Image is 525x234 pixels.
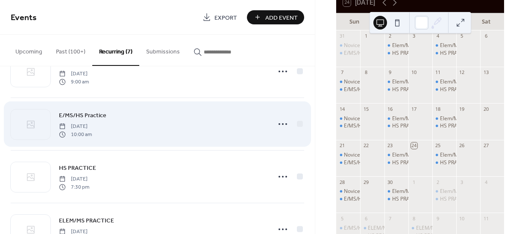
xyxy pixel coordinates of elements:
[196,10,243,24] a: Export
[392,86,424,93] div: HS PRACTICE
[344,42,374,49] div: Novice Class
[384,195,408,203] div: HS PRACTICE
[344,159,385,166] div: E/MS/HS Practice
[392,78,434,86] div: Elem/MS Practice
[344,151,374,159] div: Novice Class
[336,115,360,122] div: Novice Class
[384,151,408,159] div: Elem/MS Practice
[59,216,114,225] span: ELEM/MS PRACTICE
[440,115,486,122] div: Elem/MS PRACTICE
[363,142,369,149] div: 22
[440,195,472,203] div: HS PRACTICE
[384,78,408,86] div: Elem/MS Practice
[411,69,417,76] div: 10
[387,33,393,39] div: 2
[432,188,456,195] div: Elem/MS PRACTICE
[344,122,385,130] div: E/MS/HS Practice
[344,86,385,93] div: E/MS/HS Practice
[214,13,237,22] span: Export
[440,122,472,130] div: HS PRACTICE
[459,33,465,39] div: 5
[384,159,408,166] div: HS PRACTICE
[336,151,360,159] div: Novice Class
[459,142,465,149] div: 26
[360,225,384,232] div: ELEM/MS PRACTICE
[59,183,89,191] span: 7:30 pm
[59,175,89,183] span: [DATE]
[392,195,424,203] div: HS PRACTICE
[339,179,345,185] div: 28
[247,10,304,24] button: Add Event
[440,188,486,195] div: Elem/MS PRACTICE
[387,106,393,112] div: 16
[59,123,92,130] span: [DATE]
[384,188,408,195] div: Elem/MS Practice
[475,13,497,30] div: Sat
[384,115,408,122] div: Elem/MS Practice
[59,163,96,173] a: HS PRACTICE
[339,106,345,112] div: 14
[432,195,456,203] div: HS PRACTICE
[435,215,441,222] div: 9
[59,110,106,120] a: E/MS/HS Practice
[344,50,385,57] div: E/MS/HS Practice
[432,50,456,57] div: HS PRACTICE
[432,86,456,93] div: HS PRACTICE
[365,13,387,30] div: Mon
[363,215,369,222] div: 6
[384,42,408,49] div: Elem/MS Practice
[440,42,486,49] div: Elem/MS PRACTICE
[336,225,360,232] div: E/MS/HS Practice
[9,35,49,65] button: Upcoming
[432,42,456,49] div: Elem/MS PRACTICE
[384,50,408,57] div: HS PRACTICE
[459,69,465,76] div: 12
[411,33,417,39] div: 3
[344,188,374,195] div: Novice Class
[339,215,345,222] div: 5
[416,225,463,232] div: ELEM/MS PRACTICE
[459,215,465,222] div: 10
[387,69,393,76] div: 9
[459,179,465,185] div: 3
[483,215,489,222] div: 11
[411,215,417,222] div: 8
[59,130,92,138] span: 10:00 am
[265,13,298,22] span: Add Event
[336,86,360,93] div: E/MS/HS Practice
[387,215,393,222] div: 7
[59,111,106,120] span: E/MS/HS Practice
[344,115,374,122] div: Novice Class
[336,42,360,49] div: Novice Class
[411,106,417,112] div: 17
[59,78,89,86] span: 9:00 am
[440,50,472,57] div: HS PRACTICE
[432,115,456,122] div: Elem/MS PRACTICE
[432,122,456,130] div: HS PRACTICE
[387,179,393,185] div: 30
[339,142,345,149] div: 21
[339,33,345,39] div: 31
[440,159,472,166] div: HS PRACTICE
[483,69,489,76] div: 13
[139,35,187,65] button: Submissions
[440,151,486,159] div: Elem/MS PRACTICE
[336,195,360,203] div: E/MS/HS Practice
[411,142,417,149] div: 24
[59,70,89,78] span: [DATE]
[11,9,37,26] span: Events
[392,42,434,49] div: Elem/MS Practice
[435,106,441,112] div: 18
[363,179,369,185] div: 29
[363,106,369,112] div: 15
[339,69,345,76] div: 7
[336,159,360,166] div: E/MS/HS Practice
[49,35,92,65] button: Past (100+)
[435,33,441,39] div: 4
[392,159,424,166] div: HS PRACTICE
[483,106,489,112] div: 20
[384,86,408,93] div: HS PRACTICE
[368,225,415,232] div: ELEM/MS PRACTICE
[336,122,360,130] div: E/MS/HS Practice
